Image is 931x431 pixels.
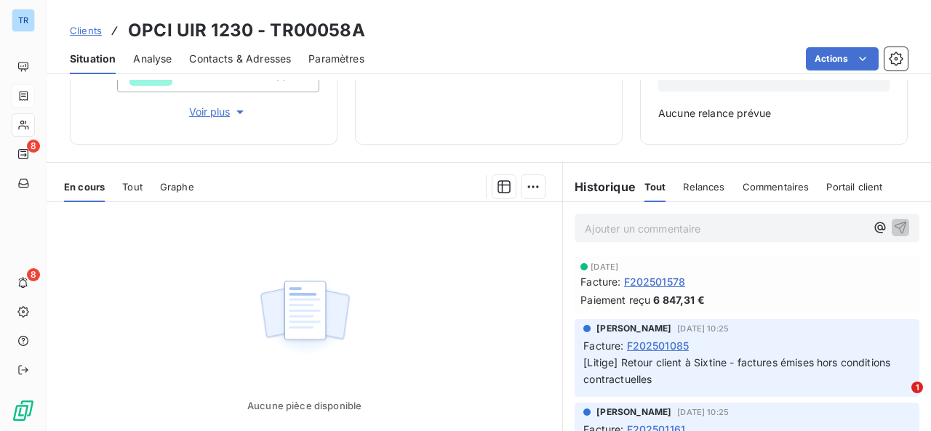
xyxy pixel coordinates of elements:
span: En cours [64,181,105,193]
span: 6 847,31 € [653,292,705,307]
span: [PERSON_NAME] [596,322,671,335]
span: 8 [27,140,40,153]
iframe: Intercom live chat [882,382,916,416]
button: Voir plus [117,104,319,120]
span: Contacts & Adresses [189,52,291,66]
span: Facture : [580,274,620,289]
h6: Historique [563,178,636,196]
span: Graphe [160,181,194,193]
span: Facture : [583,338,623,353]
span: F202501085 [627,338,690,353]
h3: OPCI UIR 1230 - TR00058A [128,17,365,44]
span: Paramètres [308,52,364,66]
span: [DATE] 10:25 [677,408,729,416]
span: Aucune pièce disponible [247,400,361,411]
span: Commentaires [743,181,810,193]
span: [DATE] 10:25 [677,324,729,333]
span: Paiement reçu [580,292,650,307]
span: Aucune relance prévue [658,106,890,121]
span: Analyse [133,52,172,66]
span: Relances [683,181,724,193]
span: Portail client [826,181,882,193]
img: Logo LeanPay [12,399,35,422]
span: 8 [27,268,40,281]
button: Actions [806,47,879,71]
span: F202501578 [624,274,686,289]
img: Empty state [258,273,351,363]
span: [DATE] [591,262,618,271]
span: Tout [122,181,143,193]
span: Tout [644,181,666,193]
span: [Litige] Retour client à Sixtine - factures émises hors conditions contractuelles [583,356,893,385]
div: TR [12,9,35,32]
a: Clients [70,23,102,38]
span: 1 [911,382,923,393]
span: Voir plus [189,105,247,119]
span: Clients [70,25,102,36]
span: [PERSON_NAME] [596,406,671,419]
span: Situation [70,52,116,66]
